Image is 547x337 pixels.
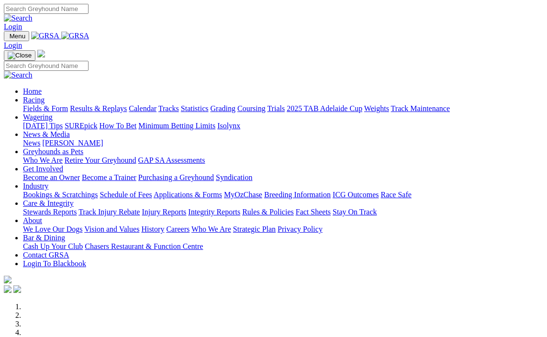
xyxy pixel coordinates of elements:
[23,182,48,190] a: Industry
[287,104,362,112] a: 2025 TAB Adelaide Cup
[23,251,69,259] a: Contact GRSA
[216,173,252,181] a: Syndication
[4,22,22,31] a: Login
[264,191,331,199] a: Breeding Information
[23,225,543,234] div: About
[23,139,40,147] a: News
[333,208,377,216] a: Stay On Track
[23,234,65,242] a: Bar & Dining
[4,285,11,293] img: facebook.svg
[138,122,215,130] a: Minimum Betting Limits
[23,87,42,95] a: Home
[23,242,83,250] a: Cash Up Your Club
[364,104,389,112] a: Weights
[191,225,231,233] a: Who We Are
[23,173,543,182] div: Get Involved
[23,225,82,233] a: We Love Our Dogs
[154,191,222,199] a: Applications & Forms
[23,139,543,147] div: News & Media
[129,104,156,112] a: Calendar
[233,225,276,233] a: Strategic Plan
[82,173,136,181] a: Become a Trainer
[85,242,203,250] a: Chasers Restaurant & Function Centre
[4,4,89,14] input: Search
[4,61,89,71] input: Search
[23,173,80,181] a: Become an Owner
[23,96,45,104] a: Racing
[188,208,240,216] a: Integrity Reports
[31,32,59,40] img: GRSA
[278,225,323,233] a: Privacy Policy
[4,41,22,49] a: Login
[42,139,103,147] a: [PERSON_NAME]
[23,104,68,112] a: Fields & Form
[23,156,63,164] a: Who We Are
[23,165,63,173] a: Get Involved
[8,52,32,59] img: Close
[242,208,294,216] a: Rules & Policies
[70,104,127,112] a: Results & Replays
[4,14,33,22] img: Search
[23,242,543,251] div: Bar & Dining
[4,50,35,61] button: Toggle navigation
[4,71,33,79] img: Search
[333,191,379,199] a: ICG Outcomes
[23,122,543,130] div: Wagering
[23,156,543,165] div: Greyhounds as Pets
[10,33,25,40] span: Menu
[380,191,411,199] a: Race Safe
[23,199,74,207] a: Care & Integrity
[100,122,137,130] a: How To Bet
[23,147,83,156] a: Greyhounds as Pets
[4,31,29,41] button: Toggle navigation
[166,225,190,233] a: Careers
[181,104,209,112] a: Statistics
[23,191,98,199] a: Bookings & Scratchings
[84,225,139,233] a: Vision and Values
[4,276,11,283] img: logo-grsa-white.png
[158,104,179,112] a: Tracks
[23,208,543,216] div: Care & Integrity
[65,156,136,164] a: Retire Your Greyhound
[23,208,77,216] a: Stewards Reports
[23,130,70,138] a: News & Media
[23,122,63,130] a: [DATE] Tips
[138,173,214,181] a: Purchasing a Greyhound
[211,104,235,112] a: Grading
[100,191,152,199] a: Schedule of Fees
[237,104,266,112] a: Coursing
[23,216,42,225] a: About
[296,208,331,216] a: Fact Sheets
[141,225,164,233] a: History
[78,208,140,216] a: Track Injury Rebate
[217,122,240,130] a: Isolynx
[267,104,285,112] a: Trials
[23,104,543,113] div: Racing
[65,122,97,130] a: SUREpick
[391,104,450,112] a: Track Maintenance
[224,191,262,199] a: MyOzChase
[37,50,45,57] img: logo-grsa-white.png
[61,32,89,40] img: GRSA
[23,191,543,199] div: Industry
[142,208,186,216] a: Injury Reports
[13,285,21,293] img: twitter.svg
[138,156,205,164] a: GAP SA Assessments
[23,259,86,268] a: Login To Blackbook
[23,113,53,121] a: Wagering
